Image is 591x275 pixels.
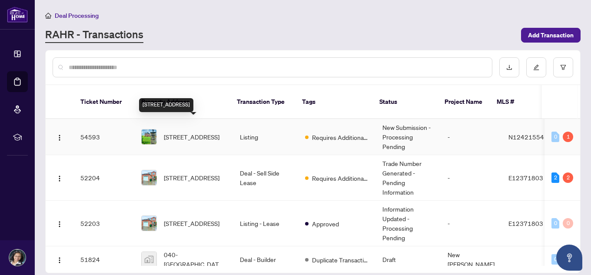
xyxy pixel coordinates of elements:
[73,85,134,119] th: Ticket Number
[372,85,438,119] th: Status
[563,218,573,229] div: 0
[553,57,573,77] button: filter
[528,28,574,42] span: Add Transaction
[312,173,369,183] span: Requires Additional Docs
[45,27,143,43] a: RAHR - Transactions
[521,28,581,43] button: Add Transaction
[233,246,298,273] td: Deal - Builder
[134,85,230,119] th: Property Address
[230,85,295,119] th: Transaction Type
[533,64,539,70] span: edit
[526,57,546,77] button: edit
[441,155,501,201] td: -
[563,132,573,142] div: 1
[53,252,66,266] button: Logo
[53,216,66,230] button: Logo
[295,85,372,119] th: Tags
[56,134,63,141] img: Logo
[142,216,156,231] img: thumbnail-img
[438,85,490,119] th: Project Name
[73,155,134,201] td: 52204
[499,57,519,77] button: download
[142,170,156,185] img: thumbnail-img
[551,218,559,229] div: 0
[142,129,156,144] img: thumbnail-img
[233,155,298,201] td: Deal - Sell Side Lease
[53,171,66,185] button: Logo
[551,132,559,142] div: 0
[506,64,512,70] span: download
[375,155,441,201] td: Trade Number Generated - Pending Information
[441,246,501,273] td: New [PERSON_NAME]
[508,219,543,227] span: E12371803
[551,172,559,183] div: 2
[9,249,26,266] img: Profile Icon
[56,257,63,264] img: Logo
[139,98,193,112] div: [STREET_ADDRESS]
[233,201,298,246] td: Listing - Lease
[551,254,559,265] div: 0
[73,201,134,246] td: 52203
[45,13,51,19] span: home
[312,255,369,265] span: Duplicate Transaction
[164,250,226,269] span: 040-[GEOGRAPHIC_DATA], [GEOGRAPHIC_DATA], [GEOGRAPHIC_DATA], [GEOGRAPHIC_DATA]
[312,133,369,142] span: Requires Additional Docs
[441,119,501,155] td: -
[164,132,219,142] span: [STREET_ADDRESS]
[73,119,134,155] td: 54593
[375,246,441,273] td: Draft
[490,85,542,119] th: MLS #
[7,7,28,23] img: logo
[375,119,441,155] td: New Submission - Processing Pending
[312,219,339,229] span: Approved
[375,201,441,246] td: Information Updated - Processing Pending
[73,246,134,273] td: 51824
[55,12,99,20] span: Deal Processing
[556,245,582,271] button: Open asap
[164,219,219,228] span: [STREET_ADDRESS]
[142,252,156,267] img: thumbnail-img
[56,221,63,228] img: Logo
[563,172,573,183] div: 2
[233,119,298,155] td: Listing
[53,130,66,144] button: Logo
[508,174,543,182] span: E12371803
[441,201,501,246] td: -
[508,133,544,141] span: N12421554
[164,173,219,182] span: [STREET_ADDRESS]
[560,64,566,70] span: filter
[56,175,63,182] img: Logo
